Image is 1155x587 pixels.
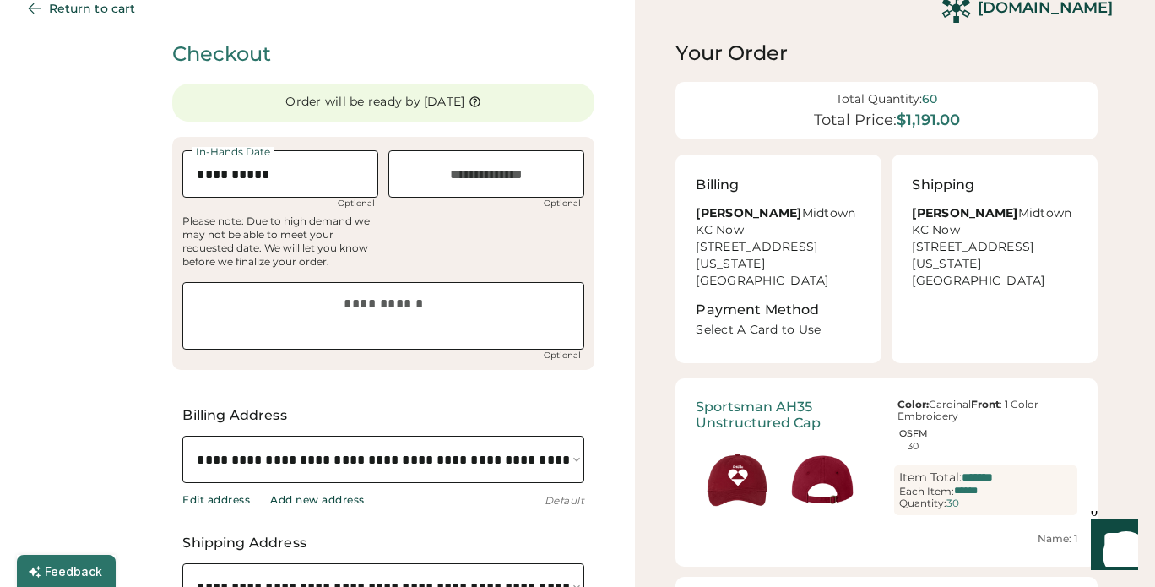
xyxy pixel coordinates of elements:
strong: Front [971,398,1000,410]
div: Billing [696,175,739,195]
div: Order will be ready by [285,94,420,111]
div: Quantity: [899,497,946,509]
div: Optional [334,199,378,208]
div: Billing Address [182,405,584,426]
div: $1,191.00 [897,111,960,130]
div: Payment Method [696,300,819,320]
div: Midtown KC Now [STREET_ADDRESS] [US_STATE][GEOGRAPHIC_DATA] [696,205,861,289]
div: Optional [540,199,584,208]
div: Default [545,494,585,508]
div: Shipping Address [182,533,584,553]
div: In-Hands Date [192,147,274,157]
div: 30 [908,442,919,451]
div: [DATE] [424,94,465,111]
strong: [PERSON_NAME] [696,205,801,220]
div: Optional [540,351,584,360]
img: generate-image [696,438,780,522]
div: Total Price: [814,111,897,130]
div: Cardinal : 1 Color Embroidery [894,399,1077,423]
div: 30 [946,497,959,509]
div: OSFM [897,429,929,438]
div: Item Total: [899,470,962,485]
div: 60 [922,92,937,106]
strong: Color: [897,398,929,410]
div: Select A Card to Use [696,322,865,343]
div: Midtown KC Now [STREET_ADDRESS] [US_STATE][GEOGRAPHIC_DATA] [912,205,1077,289]
div: Name: 1 [696,532,1077,546]
div: Total Quantity: [836,92,922,106]
div: Your Order [675,40,1098,67]
iframe: Front Chat [1075,511,1147,584]
div: Each Item: [899,486,954,497]
div: Add new address [270,493,365,507]
div: Sportsman AH35 Unstructured Cap [696,399,879,431]
div: Shipping [912,175,974,195]
div: Checkout [172,40,594,68]
img: generate-image [780,438,865,522]
strong: [PERSON_NAME] [912,205,1017,220]
div: Please note: Due to high demand we may not be able to meet your requested date. We will let you k... [182,215,378,269]
div: Edit address [182,493,250,507]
